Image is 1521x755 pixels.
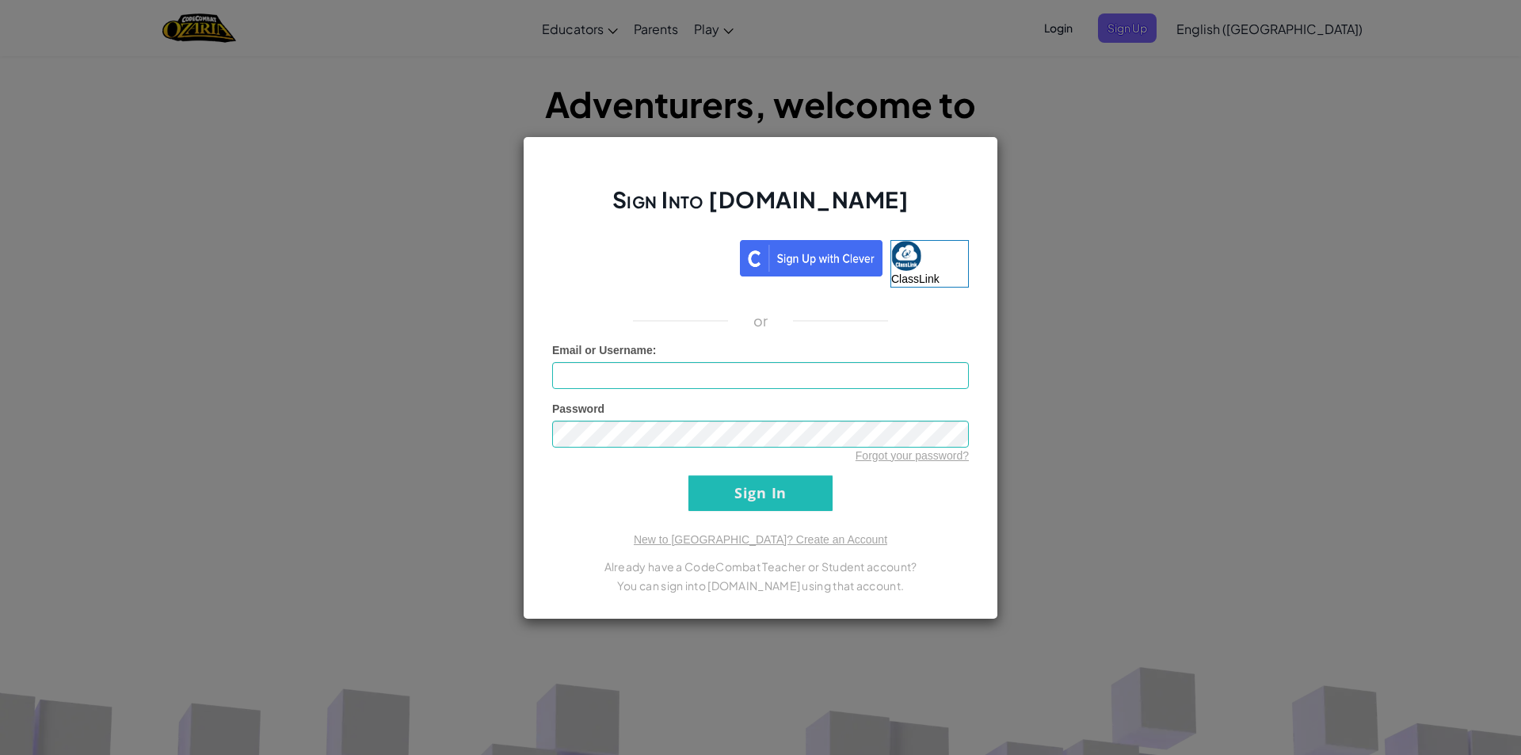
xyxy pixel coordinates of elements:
[552,185,969,231] h2: Sign Into [DOMAIN_NAME]
[552,342,657,358] label: :
[552,402,604,415] span: Password
[634,533,887,546] a: New to [GEOGRAPHIC_DATA]? Create an Account
[552,557,969,576] p: Already have a CodeCombat Teacher or Student account?
[891,241,921,271] img: classlink-logo-small.png
[688,475,833,511] input: Sign In
[856,449,969,462] a: Forgot your password?
[740,240,882,276] img: clever_sso_button@2x.png
[552,344,653,357] span: Email or Username
[753,311,768,330] p: or
[552,576,969,595] p: You can sign into [DOMAIN_NAME] using that account.
[891,273,940,285] span: ClassLink
[544,238,740,273] iframe: Sign in with Google Button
